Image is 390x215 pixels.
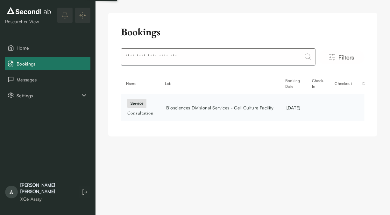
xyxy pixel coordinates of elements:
[5,89,90,102] div: Settings sub items
[17,60,88,67] span: Bookings
[307,76,330,91] th: Check-In
[280,76,307,91] th: Booking Date
[75,8,90,23] button: Expand/Collapse sidebar
[5,73,90,86] button: Messages
[330,76,357,91] th: Checkout
[17,92,80,99] span: Settings
[167,104,274,111] span: Biosciences Divisional Services - Cell Culture Facility
[160,76,280,91] th: Lab
[127,99,146,108] div: service
[121,76,160,91] th: Name
[5,18,53,25] div: Researcher View
[127,110,154,116] div: Consultation
[57,8,73,23] button: notifications
[17,76,88,83] span: Messages
[287,104,301,111] div: [DATE]
[17,45,88,51] span: Home
[121,25,160,38] h2: Bookings
[338,53,354,62] span: Filters
[5,41,90,54] button: Home
[127,100,154,116] a: serviceConsultation
[5,6,53,16] img: logo
[5,89,90,102] button: Settings
[5,57,90,70] button: Bookings
[318,50,365,64] button: Filters
[357,76,383,91] th: Duration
